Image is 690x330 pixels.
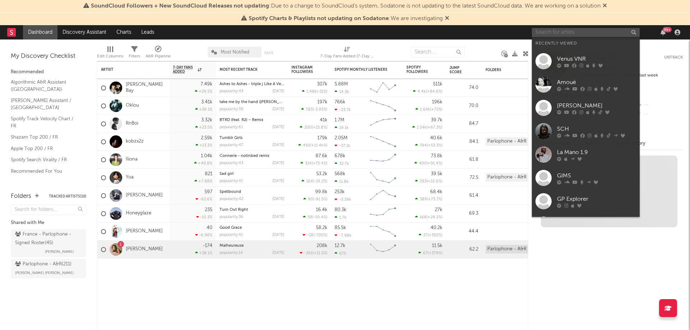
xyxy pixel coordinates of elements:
div: 12.7k [335,243,345,248]
div: 99 + [663,27,672,32]
a: Tumblr Girls [220,136,243,140]
div: 3.41k [201,100,212,104]
a: Charts [111,25,136,39]
span: +67.3 % [428,126,441,130]
div: popularity: 14 [220,251,243,255]
div: 70.0 [450,102,478,110]
div: 568k [335,172,345,176]
div: Turn Out Right [220,208,284,212]
div: 61.8 [450,155,478,164]
div: [DATE] [272,197,284,201]
div: [DATE] [272,179,284,183]
div: popularity: 41 [220,233,243,237]
div: 84.1 [450,138,478,146]
div: Shared with Me [11,219,86,227]
div: Folders [486,68,539,72]
div: 16.4k [316,208,327,212]
div: Filters [129,43,140,64]
div: Sad girl [220,172,284,176]
span: 400 [419,162,427,166]
div: ( ) [415,215,442,219]
a: SCH [532,120,640,143]
div: [DATE] [272,125,284,129]
div: +39.1 % [195,107,212,112]
span: -21 % [318,90,326,94]
input: Search... [411,47,465,57]
span: Dismiss [445,16,449,22]
span: SoundCloud Followers + New SoundCloud Releases not updating [91,3,269,9]
div: popularity: 47 [220,143,243,147]
span: 27 [423,233,428,237]
div: 14.3k [335,89,349,94]
a: take me by the hand ([PERSON_NAME] remix) [220,100,304,104]
div: ( ) [415,107,442,112]
svg: Chart title [367,223,399,241]
span: +53.3 % [428,144,441,148]
div: 1.7M [335,118,344,122]
span: -700 % [314,233,326,237]
a: Spellbound [220,190,241,194]
button: Tracked Artists(10) [49,195,86,198]
div: +29.5 % [195,89,212,94]
span: 7-Day Fans Added [173,65,196,74]
div: Amouë [557,78,636,87]
div: 11.5k [432,243,442,248]
div: [DATE] [272,233,284,237]
a: Good Grace [220,226,242,230]
svg: Chart title [367,169,399,187]
div: take me by the hand (Aaron Hibell remix) [220,100,284,104]
span: 1.48k [307,90,317,94]
a: Connerie - notinbed remix [220,154,270,158]
a: Sad girl [220,172,234,176]
a: Discovery Assistant [57,25,111,39]
div: 40 [207,226,212,230]
div: ( ) [413,89,442,94]
span: 67 [423,251,428,255]
div: 208k [317,243,327,248]
div: ( ) [303,197,327,201]
div: 2.05M [335,136,348,140]
a: BTRD (feat. R2) – Remix [220,118,263,122]
div: ( ) [302,179,327,183]
div: -37.1k [335,143,350,148]
span: 450 [303,144,310,148]
div: 99.8k [315,190,327,194]
span: +25.8 % [313,126,326,130]
a: [PERSON_NAME] Bay [126,82,166,94]
input: Search for folders... [11,205,86,215]
span: 58 [308,215,312,219]
div: ( ) [414,161,442,166]
span: +72 % [431,108,441,112]
div: 84.7 [450,120,478,128]
span: 389 [420,197,427,201]
a: kobzx2z [126,139,144,145]
div: ( ) [415,179,442,183]
div: 44.4 [450,227,478,236]
div: popularity: 43 [220,89,243,93]
span: -3.93 % [314,108,326,112]
div: Recently Viewed [535,39,636,48]
div: 27k [435,208,442,212]
div: 1.7k [335,215,346,220]
div: Good Grace [220,226,284,230]
div: 235 [205,208,212,212]
a: Apple Top 200 / FR [11,145,79,153]
span: -91.5 % [314,197,326,201]
div: GP Explorer [557,195,636,203]
span: +11.4k % [311,144,326,148]
div: popularity: 42 [220,197,243,201]
div: 32.7k [335,161,349,166]
a: Algorithmic A&R Assistant ([GEOGRAPHIC_DATA]) [11,78,79,93]
div: ( ) [303,215,327,219]
div: [DATE] [272,89,284,93]
span: 293 [420,180,427,183]
a: Yoa [126,175,134,181]
div: 39.7k [431,118,442,122]
span: +75.4 % [313,162,326,166]
div: 5.88M [335,82,348,87]
div: ( ) [419,233,442,237]
div: 197k [317,100,327,104]
a: Venus VNR [532,50,640,73]
a: La Mano 1.9 [532,143,640,166]
div: 87.6k [316,154,327,158]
